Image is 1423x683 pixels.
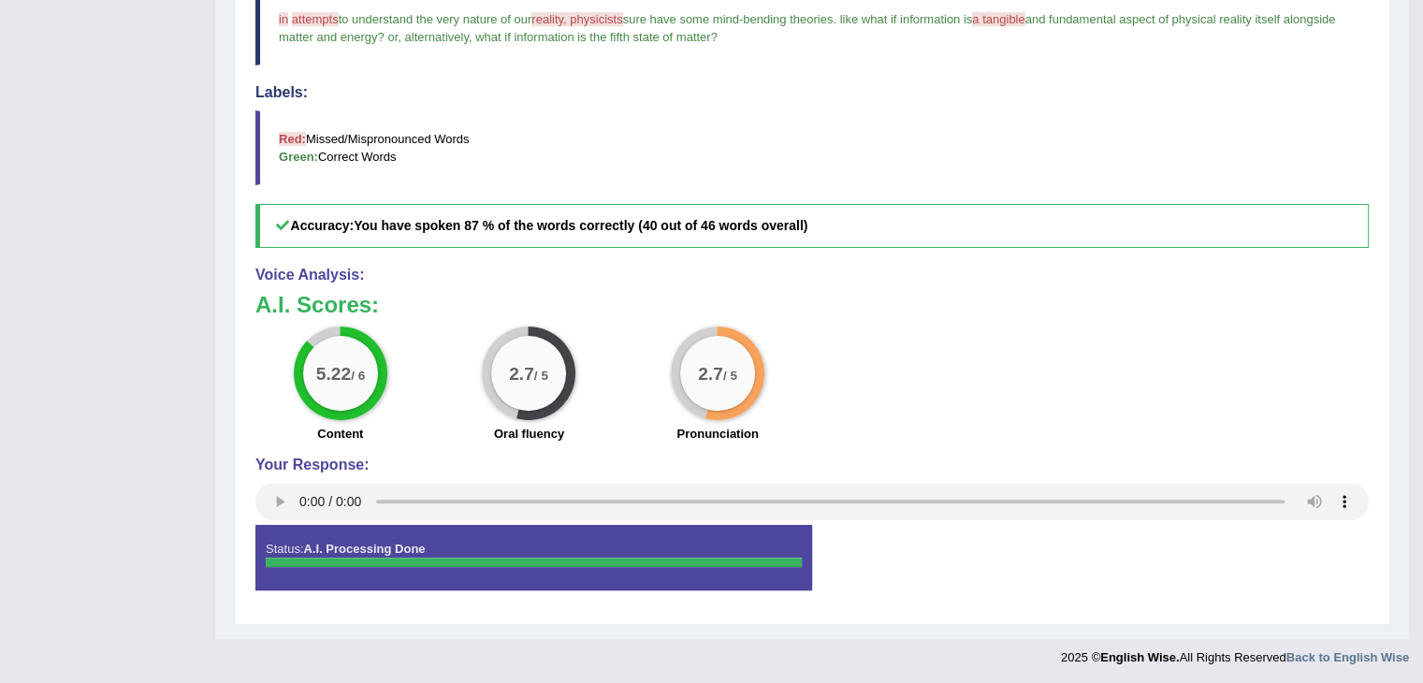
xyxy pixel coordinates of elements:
[354,218,807,233] b: You have spoken 87 % of the words correctly (40 out of 46 words overall)
[531,12,622,26] span: reality, physicists
[475,30,710,44] span: what if information is the fifth state of matter
[255,84,1369,101] h4: Labels:
[1061,639,1409,666] div: 2025 © All Rights Reserved
[255,292,379,317] b: A.I. Scores:
[1286,650,1409,664] a: Back to English Wise
[698,363,723,384] big: 2.7
[317,425,363,443] label: Content
[339,12,532,26] span: to understand the very nature of our
[534,369,548,383] small: / 5
[723,369,737,383] small: / 5
[711,30,718,44] span: ?
[279,12,1339,44] span: and fundamental aspect of physical reality itself alongside matter and energy
[398,30,401,44] span: ,
[972,12,1024,26] span: a tangible
[1100,650,1179,664] strong: English Wise.
[833,12,836,26] span: .
[316,363,351,384] big: 5.22
[469,30,472,44] span: ,
[255,110,1369,185] blockquote: Missed/Mispronounced Words Correct Words
[494,425,564,443] label: Oral fluency
[292,12,339,26] span: attempts
[510,363,535,384] big: 2.7
[255,267,1369,283] h4: Voice Analysis:
[279,150,318,164] b: Green:
[840,12,973,26] span: like what if information is
[378,30,385,44] span: ?
[387,30,398,44] span: or
[255,457,1369,473] h4: Your Response:
[255,525,812,590] div: Status:
[279,12,288,26] span: in
[303,542,425,556] strong: A.I. Processing Done
[623,12,834,26] span: sure have some mind-bending theories
[676,425,758,443] label: Pronunciation
[255,204,1369,248] h5: Accuracy:
[404,30,468,44] span: alternatively
[351,369,365,383] small: / 6
[279,132,306,146] b: Red:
